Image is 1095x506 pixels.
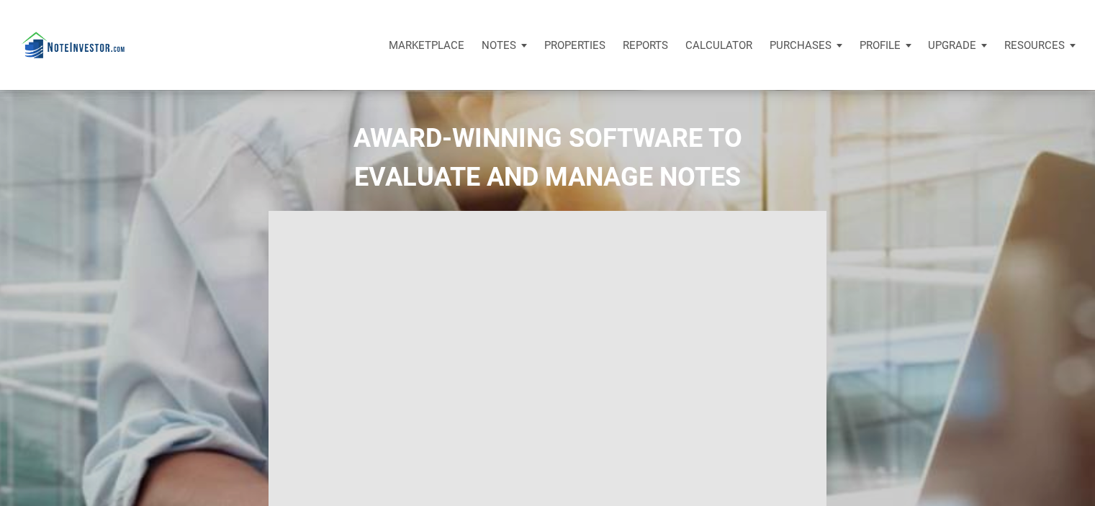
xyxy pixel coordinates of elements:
p: Reports [623,39,668,52]
p: Purchases [770,39,832,52]
button: Purchases [761,24,851,67]
button: Profile [851,24,920,67]
button: Reports [614,24,677,67]
p: Marketplace [389,39,464,52]
button: Resources [996,24,1084,67]
button: Marketplace [380,24,473,67]
p: Profile [860,39,901,52]
button: Notes [473,24,536,67]
p: Upgrade [928,39,976,52]
a: Calculator [677,24,761,67]
p: Properties [544,39,605,52]
h2: AWARD-WINNING SOFTWARE TO EVALUATE AND MANAGE NOTES [11,119,1084,196]
a: Properties [536,24,614,67]
p: Notes [482,39,516,52]
p: Calculator [685,39,752,52]
button: Upgrade [919,24,996,67]
p: Resources [1004,39,1065,52]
